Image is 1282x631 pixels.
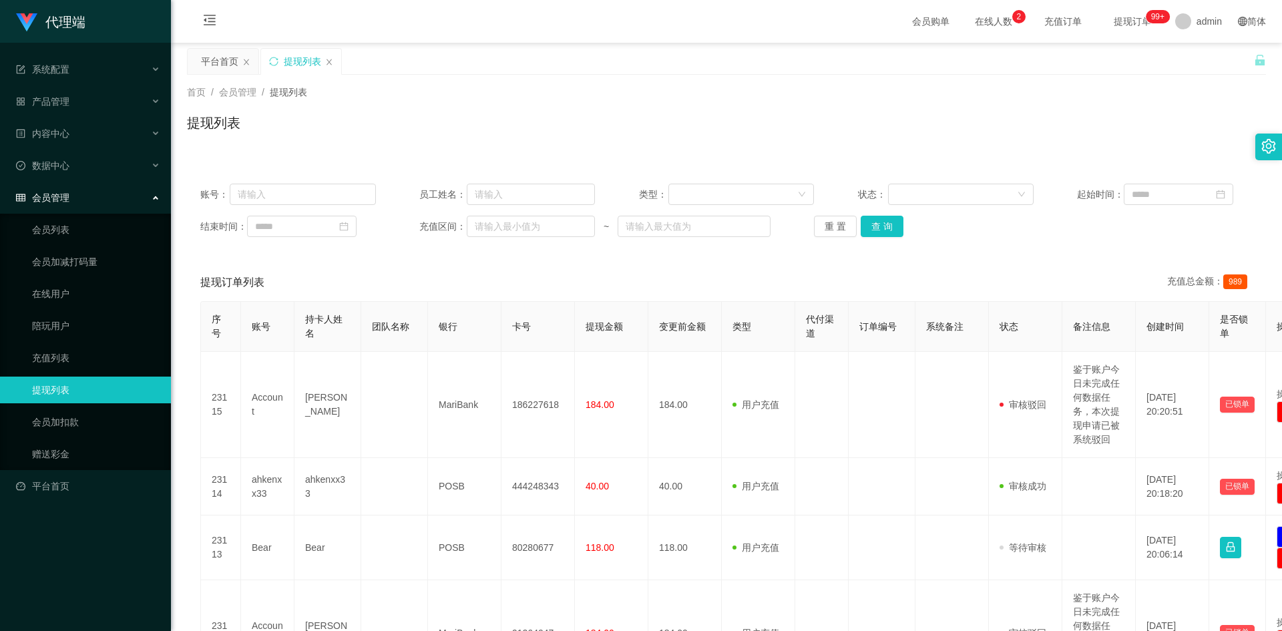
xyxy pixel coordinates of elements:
[32,409,160,435] a: 会员加扣款
[252,321,270,332] span: 账号
[305,314,343,339] span: 持卡人姓名
[732,481,779,491] span: 用户充值
[648,352,722,458] td: 184.00
[32,216,160,243] a: 会员列表
[269,57,278,66] i: 图标: sync
[1220,479,1255,495] button: 已锁单
[1261,139,1276,154] i: 图标: setting
[200,188,230,202] span: 账号：
[339,222,349,231] i: 图标: calendar
[639,188,669,202] span: 类型：
[32,377,160,403] a: 提现列表
[586,321,623,332] span: 提现金额
[230,184,376,205] input: 请输入
[294,352,361,458] td: [PERSON_NAME]
[1073,321,1110,332] span: 备注信息
[16,193,25,202] i: 图标: table
[858,188,888,202] span: 状态：
[212,314,221,339] span: 序号
[732,399,779,410] span: 用户充值
[1012,10,1026,23] sup: 2
[648,515,722,580] td: 118.00
[419,188,466,202] span: 员工姓名：
[45,1,85,43] h1: 代理端
[859,321,897,332] span: 订单编号
[32,248,160,275] a: 会员加减打码量
[242,58,250,66] i: 图标: close
[16,192,69,203] span: 会员管理
[1216,190,1225,199] i: 图标: calendar
[1220,314,1248,339] span: 是否锁单
[428,458,501,515] td: POSB
[732,542,779,553] span: 用户充值
[1220,397,1255,413] button: 已锁单
[1136,352,1209,458] td: [DATE] 20:20:51
[467,216,595,237] input: 请输入最小值为
[211,87,214,97] span: /
[1254,54,1266,66] i: 图标: unlock
[1000,321,1018,332] span: 状态
[16,64,69,75] span: 系统配置
[16,473,160,499] a: 图标: dashboard平台首页
[428,515,501,580] td: POSB
[201,515,241,580] td: 23113
[16,13,37,32] img: logo.9652507e.png
[219,87,256,97] span: 会员管理
[586,399,614,410] span: 184.00
[294,458,361,515] td: ahkenxx33
[467,184,595,205] input: 请输入
[926,321,964,332] span: 系统备注
[798,190,806,200] i: 图标: down
[372,321,409,332] span: 团队名称
[201,458,241,515] td: 23114
[284,49,321,74] div: 提现列表
[806,314,834,339] span: 代付渠道
[1000,542,1046,553] span: 等待审核
[648,458,722,515] td: 40.00
[1077,188,1124,202] span: 起始时间：
[270,87,307,97] span: 提现列表
[262,87,264,97] span: /
[501,458,575,515] td: 444248343
[659,321,706,332] span: 变更前金额
[1017,10,1022,23] p: 2
[32,312,160,339] a: 陪玩用户
[1038,17,1088,26] span: 充值订单
[1146,321,1184,332] span: 创建时间
[1167,274,1253,290] div: 充值总金额：
[1107,17,1158,26] span: 提现订单
[32,280,160,307] a: 在线用户
[419,220,466,234] span: 充值区间：
[1238,17,1247,26] i: 图标: global
[1223,274,1247,289] span: 989
[501,515,575,580] td: 80280677
[32,441,160,467] a: 赠送彩金
[428,352,501,458] td: MariBank
[814,216,857,237] button: 重 置
[16,161,25,170] i: 图标: check-circle-o
[501,352,575,458] td: 186227618
[1018,190,1026,200] i: 图标: down
[1062,352,1136,458] td: 鉴于账户今日未完成任何数据任务，本次提现申请已被系统驳回
[32,345,160,371] a: 充值列表
[586,481,609,491] span: 40.00
[187,113,240,133] h1: 提现列表
[512,321,531,332] span: 卡号
[200,220,247,234] span: 结束时间：
[861,216,903,237] button: 查 询
[187,87,206,97] span: 首页
[201,49,238,74] div: 平台首页
[595,220,618,234] span: ~
[16,65,25,74] i: 图标: form
[325,58,333,66] i: 图标: close
[16,97,25,106] i: 图标: appstore-o
[1000,481,1046,491] span: 审核成功
[1146,10,1170,23] sup: 1188
[294,515,361,580] td: Bear
[732,321,751,332] span: 类型
[1136,458,1209,515] td: [DATE] 20:18:20
[439,321,457,332] span: 银行
[241,458,294,515] td: ahkenxx33
[618,216,770,237] input: 请输入最大值为
[200,274,264,290] span: 提现订单列表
